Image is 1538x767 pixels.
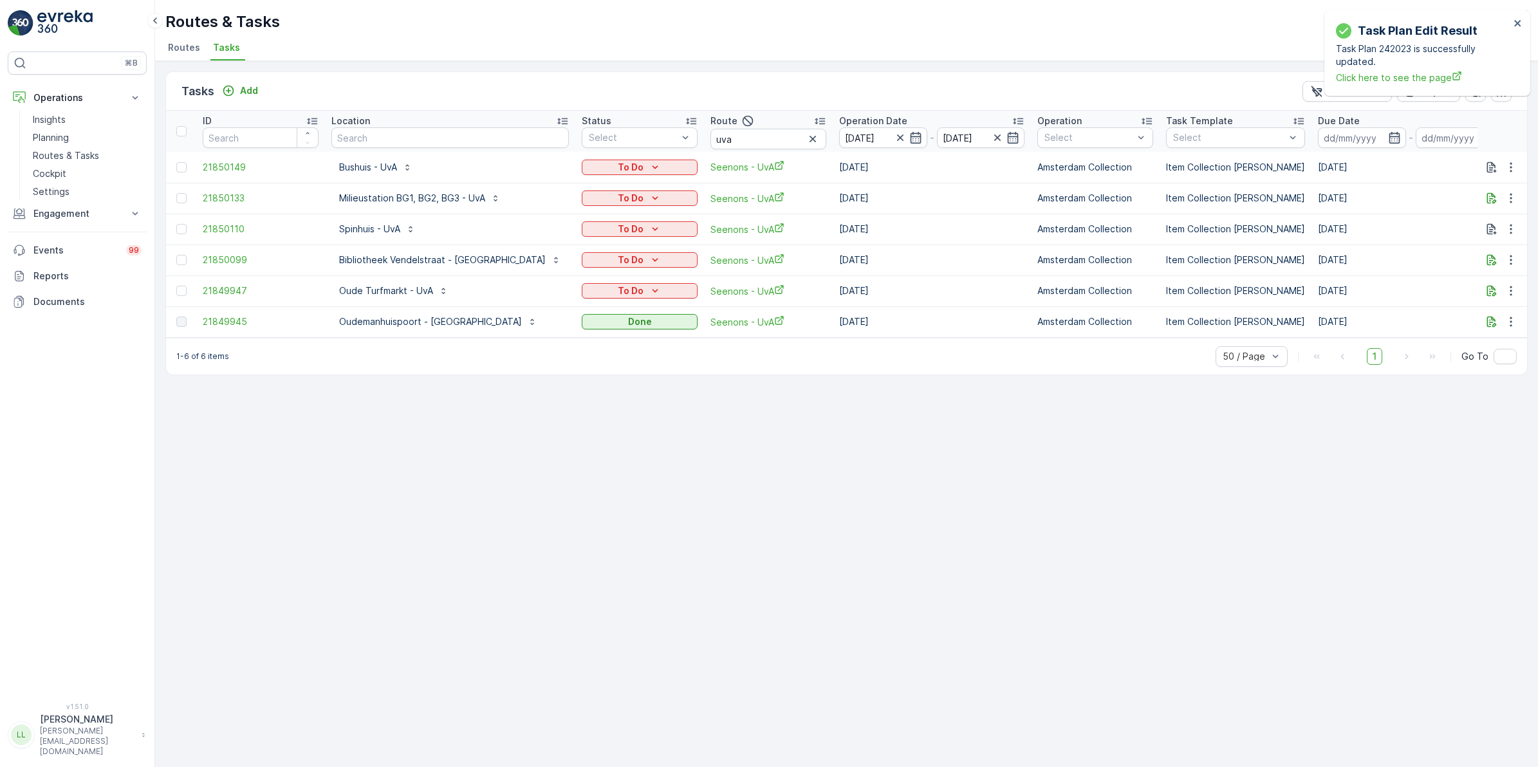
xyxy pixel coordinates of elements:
[33,270,142,282] p: Reports
[240,84,258,97] p: Add
[203,254,319,266] span: 21850099
[1166,315,1305,328] p: Item Collection [PERSON_NAME]
[1037,192,1153,205] p: Amsterdam Collection
[582,160,698,175] button: To Do
[33,91,121,104] p: Operations
[203,115,212,127] p: ID
[331,250,569,270] button: Bibliotheek Vendelstraat - [GEOGRAPHIC_DATA]
[1037,315,1153,328] p: Amsterdam Collection
[339,284,433,297] p: Oude Turfmarkt - UvA
[33,295,142,308] p: Documents
[710,284,826,298] span: Seenons - UvA
[339,315,522,328] p: Oudemanhuispoort - [GEOGRAPHIC_DATA]
[1037,115,1082,127] p: Operation
[1311,214,1510,245] td: [DATE]
[1311,152,1510,183] td: [DATE]
[37,10,93,36] img: logo_light-DOdMpM7g.png
[331,219,423,239] button: Spinhuis - UvA
[203,223,319,236] a: 21850110
[1037,223,1153,236] p: Amsterdam Collection
[33,113,66,126] p: Insights
[339,192,485,205] p: Milieustation BG1, BG2, BG3 - UvA
[1461,350,1488,363] span: Go To
[710,315,826,329] a: Seenons - UvA
[582,314,698,329] button: Done
[33,167,66,180] p: Cockpit
[203,192,319,205] a: 21850133
[40,726,135,757] p: [PERSON_NAME][EMAIL_ADDRESS][DOMAIN_NAME]
[176,224,187,234] div: Toggle Row Selected
[839,127,927,148] input: dd/mm/yyyy
[1166,161,1305,174] p: Item Collection [PERSON_NAME]
[937,127,1025,148] input: dd/mm/yyyy
[28,129,147,147] a: Planning
[1367,348,1382,365] span: 1
[11,725,32,745] div: LL
[710,223,826,236] a: Seenons - UvA
[1358,22,1478,40] p: Task Plan Edit Result
[710,192,826,205] a: Seenons - UvA
[339,254,546,266] p: Bibliotheek Vendelstraat - [GEOGRAPHIC_DATA]
[176,351,229,362] p: 1-6 of 6 items
[1318,115,1360,127] p: Due Date
[165,12,280,32] p: Routes & Tasks
[33,244,118,257] p: Events
[1166,115,1233,127] p: Task Template
[8,289,147,315] a: Documents
[710,254,826,267] a: Seenons - UvA
[618,161,644,174] p: To Do
[8,713,147,757] button: LL[PERSON_NAME][PERSON_NAME][EMAIL_ADDRESS][DOMAIN_NAME]
[1173,131,1285,144] p: Select
[1336,71,1510,84] a: Click here to see the page
[331,127,569,148] input: Search
[582,115,611,127] p: Status
[203,284,319,297] a: 21849947
[33,207,121,220] p: Engagement
[217,83,263,98] button: Add
[203,315,319,328] span: 21849945
[339,223,400,236] p: Spinhuis - UvA
[930,130,934,145] p: -
[168,41,200,54] span: Routes
[1037,284,1153,297] p: Amsterdam Collection
[28,183,147,201] a: Settings
[710,160,826,174] span: Seenons - UvA
[176,255,187,265] div: Toggle Row Selected
[1166,223,1305,236] p: Item Collection [PERSON_NAME]
[582,190,698,206] button: To Do
[181,82,214,100] p: Tasks
[176,162,187,172] div: Toggle Row Selected
[833,183,1031,214] td: [DATE]
[1318,127,1406,148] input: dd/mm/yyyy
[125,58,138,68] p: ⌘B
[33,185,69,198] p: Settings
[833,306,1031,337] td: [DATE]
[1336,42,1510,68] p: Task Plan 242023 is successfully updated.
[1037,254,1153,266] p: Amsterdam Collection
[213,41,240,54] span: Tasks
[331,281,456,301] button: Oude Turfmarkt - UvA
[1514,18,1523,30] button: close
[582,252,698,268] button: To Do
[8,237,147,263] a: Events99
[33,131,69,144] p: Planning
[331,115,370,127] p: Location
[176,286,187,296] div: Toggle Row Selected
[1311,245,1510,275] td: [DATE]
[1044,131,1133,144] p: Select
[176,317,187,327] div: Toggle Row Selected
[28,165,147,183] a: Cockpit
[203,161,319,174] span: 21850149
[8,263,147,289] a: Reports
[1311,183,1510,214] td: [DATE]
[582,283,698,299] button: To Do
[1311,275,1510,306] td: [DATE]
[833,214,1031,245] td: [DATE]
[1166,192,1305,205] p: Item Collection [PERSON_NAME]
